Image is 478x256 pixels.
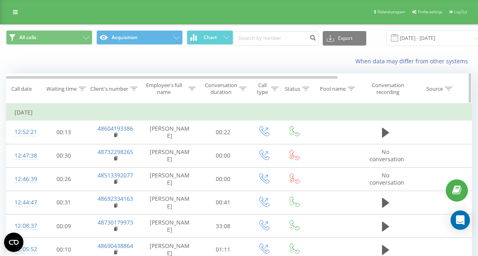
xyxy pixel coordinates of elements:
td: 33:08 [198,214,248,238]
div: 12:46:39 [15,171,31,187]
a: When data may differ from other systems [355,57,472,65]
td: 00:22 [198,121,248,144]
div: Conversation recording [368,82,407,96]
td: 00:00 [198,167,248,191]
a: 48692334163 [98,195,133,202]
div: Conversation duration [205,82,237,96]
span: All calls [19,34,36,41]
a: 48690438864 [98,242,133,250]
td: 00:30 [39,144,89,167]
button: Acquisition [96,30,183,45]
div: 12:44:47 [15,195,31,210]
div: Call type [255,82,269,96]
div: Status [285,85,300,92]
button: Export [323,31,366,46]
td: [PERSON_NAME] [142,144,198,167]
span: No conversation [369,171,404,186]
a: 48604193386 [98,125,133,132]
a: 48513392077 [98,171,133,179]
div: Waiting time [46,85,77,92]
td: 00:31 [39,191,89,214]
td: 00:41 [198,191,248,214]
button: All calls [6,30,92,45]
div: 12:08:37 [15,218,31,234]
button: Chart [187,30,233,45]
td: 00:13 [39,121,89,144]
td: 00:00 [198,144,248,167]
div: Call date [11,85,32,92]
a: 48730179973 [98,219,133,226]
div: 12:47:38 [15,148,31,164]
div: Source [426,85,443,92]
div: Pool name [320,85,346,92]
div: Client's number [90,85,128,92]
a: 48732298265 [98,148,133,156]
td: 00:26 [39,167,89,191]
div: Employee's full name [142,82,187,96]
div: 12:52:21 [15,124,31,140]
div: Open Intercom Messenger [451,210,470,230]
td: [PERSON_NAME] [142,167,198,191]
td: [PERSON_NAME] [142,191,198,214]
span: Referral program [378,10,405,14]
input: Search by number [233,31,319,46]
td: [PERSON_NAME] [142,214,198,238]
span: Log Out [454,10,467,14]
span: Chart [204,35,217,40]
td: [PERSON_NAME] [142,121,198,144]
span: Profile settings [418,10,443,14]
td: 00:09 [39,214,89,238]
span: No conversation [369,148,404,163]
button: Open CMP widget [4,233,23,252]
